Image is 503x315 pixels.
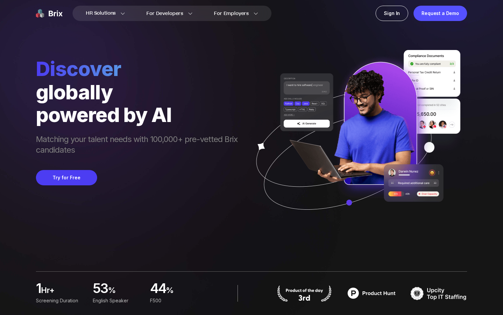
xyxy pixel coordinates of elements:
[36,103,244,126] div: powered by AI
[414,6,467,21] a: Request a Demo
[36,282,41,296] span: 1
[166,285,199,298] span: %
[36,57,244,81] span: Discover
[108,285,142,298] span: %
[36,134,244,157] span: Matching your talent needs with 100,000+ pre-vetted Brix candidates
[36,170,97,185] button: Try for Free
[343,285,400,302] img: product hunt badge
[276,285,333,302] img: product hunt badge
[146,10,183,17] span: For Developers
[214,10,249,17] span: For Employers
[93,282,108,296] span: 53
[41,285,85,298] span: hr+
[411,285,467,302] img: TOP IT STAFFING
[86,8,116,19] span: HR Solutions
[36,297,85,304] div: Screening duration
[150,282,166,296] span: 44
[244,50,467,229] img: ai generate
[93,297,142,304] div: English Speaker
[376,6,408,21] a: Sign In
[36,81,244,103] div: globally
[150,297,199,304] div: F500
